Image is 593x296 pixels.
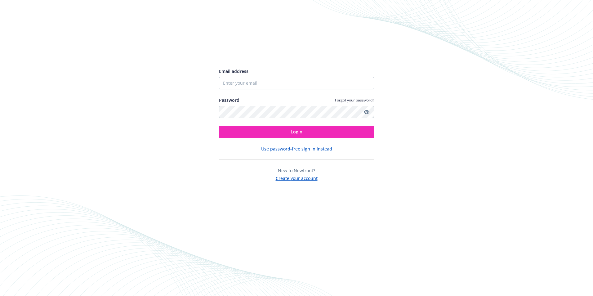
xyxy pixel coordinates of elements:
input: Enter your password [219,106,374,118]
img: Newfront logo [219,46,278,56]
span: Email address [219,68,248,74]
input: Enter your email [219,77,374,89]
label: Password [219,97,239,103]
button: Login [219,126,374,138]
span: New to Newfront? [278,168,315,173]
a: Show password [363,108,370,116]
button: Create your account [276,174,318,182]
span: Login [291,129,302,135]
a: Forgot your password? [335,97,374,103]
button: Use password-free sign in instead [261,146,332,152]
